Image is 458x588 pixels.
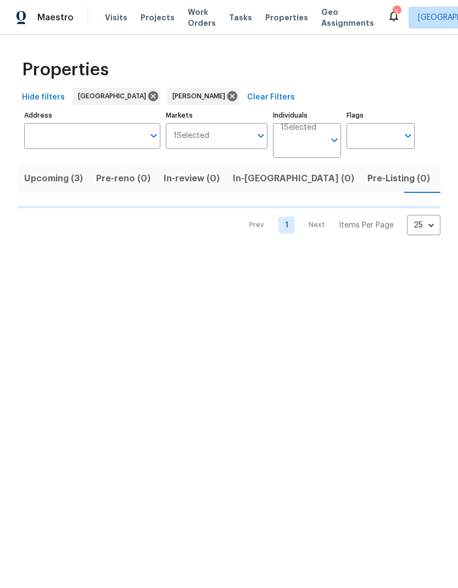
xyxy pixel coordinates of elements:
a: Goto page 1 [278,217,295,234]
span: Hide filters [22,91,65,104]
span: Visits [105,12,127,23]
span: In-[GEOGRAPHIC_DATA] (0) [233,171,354,186]
div: 5 [393,7,400,18]
span: [PERSON_NAME] [172,91,230,102]
span: Properties [22,64,109,75]
label: Markets [166,112,268,119]
button: Clear Filters [243,87,299,108]
span: In-review (0) [164,171,220,186]
label: Individuals [273,112,341,119]
button: Hide filters [18,87,69,108]
span: Pre-reno (0) [96,171,150,186]
span: Geo Assignments [321,7,374,29]
span: 1 Selected [174,131,209,141]
p: Items Per Page [339,220,394,231]
label: Flags [347,112,415,119]
span: Work Orders [188,7,216,29]
span: Pre-Listing (0) [367,171,430,186]
span: Projects [141,12,175,23]
span: Upcoming (3) [24,171,83,186]
div: [GEOGRAPHIC_DATA] [72,87,160,105]
span: Maestro [37,12,74,23]
div: 25 [407,211,440,240]
button: Open [253,128,269,143]
button: Open [327,132,342,148]
span: Tasks [229,14,252,21]
div: [PERSON_NAME] [167,87,239,105]
label: Address [24,112,160,119]
button: Open [400,128,416,143]
span: 1 Selected [281,123,316,132]
button: Open [146,128,161,143]
nav: Pagination Navigation [239,215,440,235]
span: [GEOGRAPHIC_DATA] [78,91,150,102]
span: Properties [265,12,308,23]
span: Clear Filters [247,91,295,104]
